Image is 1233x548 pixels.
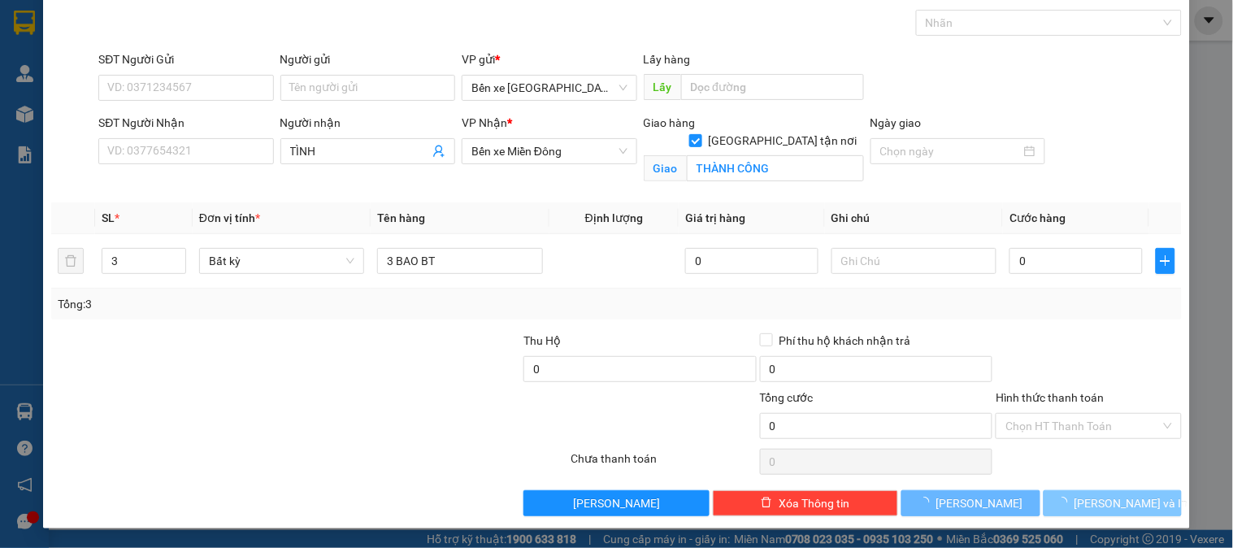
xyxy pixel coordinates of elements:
span: Xóa Thông tin [779,494,849,512]
button: [PERSON_NAME] và In [1044,490,1182,516]
span: Bến xe Quảng Ngãi [471,76,627,100]
span: Giao [644,155,687,181]
button: plus [1156,248,1175,274]
div: Người gửi [280,50,455,68]
span: Giá trị hàng [685,211,745,224]
button: delete [58,248,84,274]
span: plus [1157,254,1174,267]
div: Người nhận [280,114,455,132]
div: SĐT Người Gửi [98,50,273,68]
span: VP Nhận [462,116,507,129]
input: Giao tận nơi [687,155,864,181]
span: Tổng cước [760,391,814,404]
div: VP gửi [462,50,636,68]
span: user-add [432,145,445,158]
input: Dọc đường [681,74,864,100]
span: Giao hàng [644,116,696,129]
span: delete [761,497,772,510]
button: [PERSON_NAME] [901,490,1040,516]
input: VD: Bàn, Ghế [377,248,542,274]
span: Bất kỳ [209,249,354,273]
span: Định lượng [585,211,643,224]
span: Bến xe Miền Đông [471,139,627,163]
span: [PERSON_NAME] [936,494,1023,512]
div: Chưa thanh toán [569,450,758,478]
span: Cước hàng [1009,211,1066,224]
span: [PERSON_NAME] và In [1075,494,1188,512]
div: SĐT Người Nhận [98,114,273,132]
div: Tổng: 3 [58,295,477,313]
span: [GEOGRAPHIC_DATA] tận nơi [702,132,864,150]
span: SL [102,211,115,224]
span: Đơn vị tính [199,211,260,224]
span: Lấy [644,74,681,100]
input: Ghi Chú [831,248,996,274]
button: deleteXóa Thông tin [713,490,898,516]
span: loading [918,497,936,508]
button: [PERSON_NAME] [523,490,709,516]
span: Thu Hộ [523,334,561,347]
span: loading [1057,497,1075,508]
span: Lấy hàng [644,53,691,66]
label: Hình thức thanh toán [996,391,1104,404]
span: Phí thu hộ khách nhận trả [773,332,918,350]
label: Ngày giao [870,116,922,129]
input: Ngày giao [880,142,1021,160]
input: 0 [685,248,818,274]
th: Ghi chú [825,202,1003,234]
span: [PERSON_NAME] [573,494,660,512]
span: Tên hàng [377,211,425,224]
